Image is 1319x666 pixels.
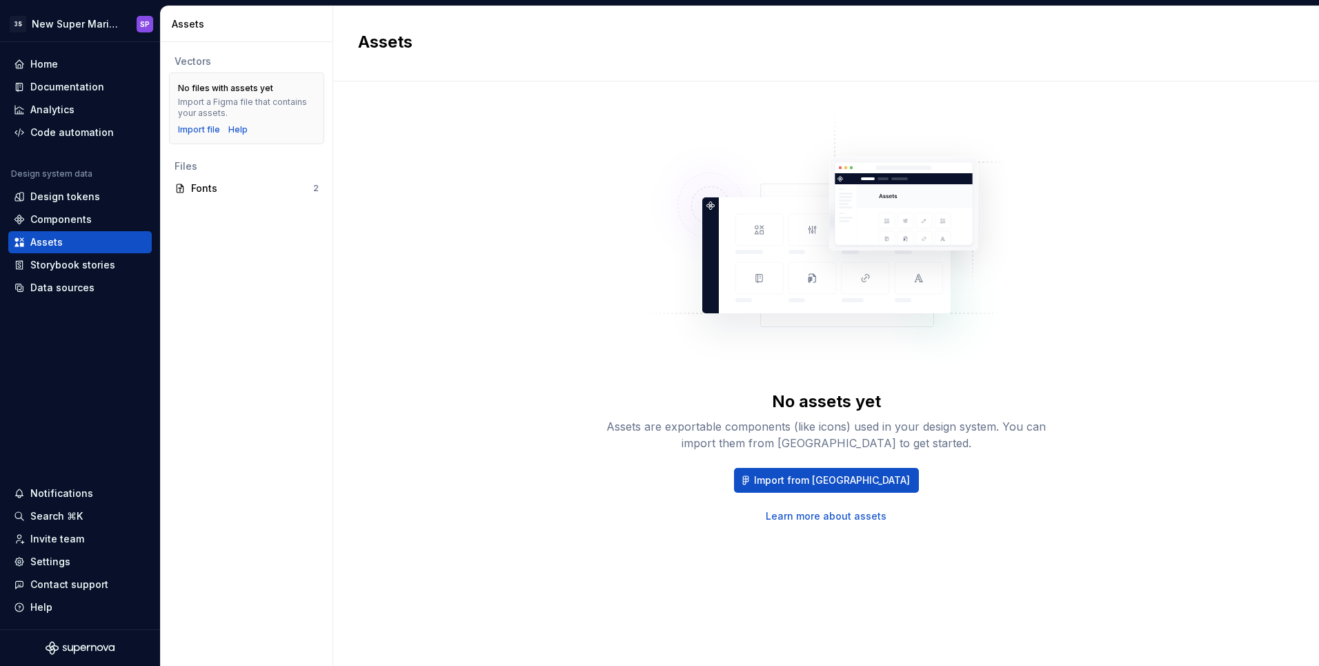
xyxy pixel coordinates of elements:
[140,19,150,30] div: SP
[10,16,26,32] div: 3S
[8,186,152,208] a: Design tokens
[46,641,115,655] svg: Supernova Logo
[178,124,220,135] button: Import file
[175,55,319,68] div: Vectors
[11,168,92,179] div: Design system data
[32,17,120,31] div: New Super Mario Design System
[8,254,152,276] a: Storybook stories
[8,505,152,527] button: Search ⌘K
[734,468,919,493] button: Import from [GEOGRAPHIC_DATA]
[169,177,324,199] a: Fonts2
[3,9,157,39] button: 3SNew Super Mario Design SystemSP
[175,159,319,173] div: Files
[8,574,152,596] button: Contact support
[30,80,104,94] div: Documentation
[30,190,100,204] div: Design tokens
[30,281,95,295] div: Data sources
[8,208,152,231] a: Components
[30,213,92,226] div: Components
[358,31,1278,53] h2: Assets
[228,124,248,135] a: Help
[30,258,115,272] div: Storybook stories
[8,277,152,299] a: Data sources
[8,551,152,573] a: Settings
[178,97,315,119] div: Import a Figma file that contains your assets.
[191,182,313,195] div: Fonts
[8,121,152,144] a: Code automation
[30,126,114,139] div: Code automation
[30,600,52,614] div: Help
[772,391,881,413] div: No assets yet
[8,482,152,505] button: Notifications
[30,578,108,591] div: Contact support
[30,57,58,71] div: Home
[8,596,152,618] button: Help
[8,528,152,550] a: Invite team
[30,555,70,569] div: Settings
[754,473,910,487] span: Import from [GEOGRAPHIC_DATA]
[313,183,319,194] div: 2
[606,418,1047,451] div: Assets are exportable components (like icons) used in your design system. You can import them fro...
[30,487,93,500] div: Notifications
[766,509,886,523] a: Learn more about assets
[30,509,83,523] div: Search ⌘K
[8,53,152,75] a: Home
[172,17,327,31] div: Assets
[30,532,84,546] div: Invite team
[30,235,63,249] div: Assets
[8,76,152,98] a: Documentation
[8,231,152,253] a: Assets
[30,103,75,117] div: Analytics
[8,99,152,121] a: Analytics
[178,83,273,94] div: No files with assets yet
